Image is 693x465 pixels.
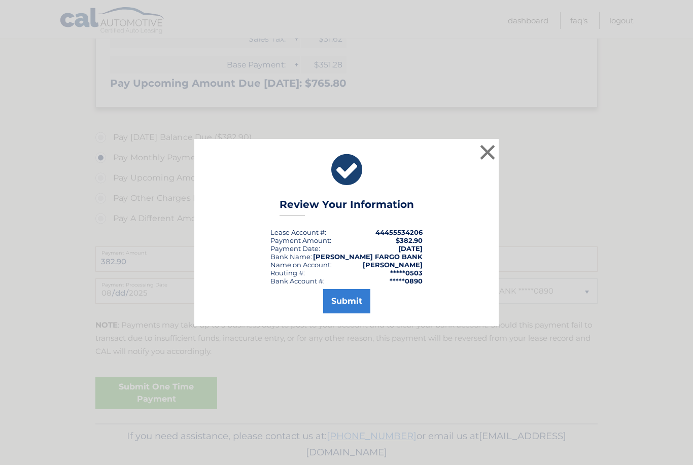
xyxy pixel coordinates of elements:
div: : [270,244,320,253]
strong: [PERSON_NAME] FARGO BANK [313,253,423,261]
button: Submit [323,289,370,313]
strong: [PERSON_NAME] [363,261,423,269]
button: × [477,142,498,162]
span: $382.90 [396,236,423,244]
strong: 44455534206 [375,228,423,236]
div: Bank Account #: [270,277,325,285]
div: Payment Amount: [270,236,331,244]
div: Lease Account #: [270,228,326,236]
div: Name on Account: [270,261,332,269]
h3: Review Your Information [280,198,414,216]
span: Payment Date [270,244,319,253]
span: [DATE] [398,244,423,253]
div: Bank Name: [270,253,312,261]
div: Routing #: [270,269,305,277]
